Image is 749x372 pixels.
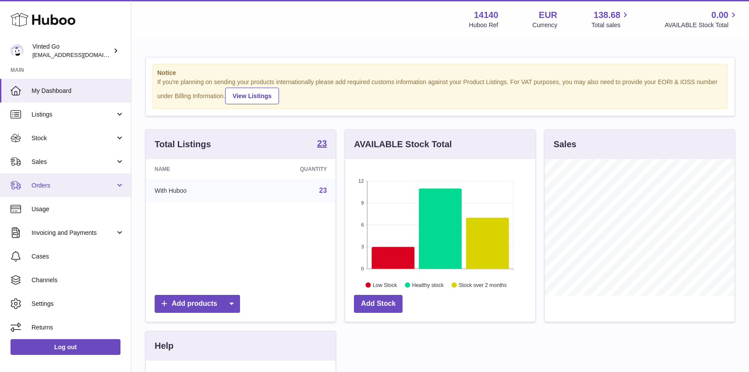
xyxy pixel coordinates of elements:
[225,88,279,104] a: View Listings
[711,9,728,21] span: 0.00
[469,21,498,29] div: Huboo Ref
[319,187,327,194] a: 23
[32,110,115,119] span: Listings
[32,87,124,95] span: My Dashboard
[32,252,124,261] span: Cases
[412,282,444,288] text: Healthy stock
[32,300,124,308] span: Settings
[554,138,576,150] h3: Sales
[664,21,738,29] span: AVAILABLE Stock Total
[155,138,211,150] h3: Total Listings
[157,78,723,104] div: If you're planning on sending your products internationally please add required customs informati...
[539,9,557,21] strong: EUR
[317,139,327,148] strong: 23
[246,159,336,179] th: Quantity
[146,179,246,202] td: With Huboo
[359,178,364,184] text: 12
[594,9,620,21] span: 138.68
[11,44,24,57] img: giedre.bartusyte@vinted.com
[32,181,115,190] span: Orders
[664,9,738,29] a: 0.00 AVAILABLE Stock Total
[361,266,364,271] text: 0
[155,340,173,352] h3: Help
[354,295,403,313] a: Add Stock
[361,222,364,227] text: 6
[157,69,723,77] strong: Notice
[591,21,630,29] span: Total sales
[474,9,498,21] strong: 14140
[32,323,124,332] span: Returns
[373,282,397,288] text: Low Stock
[155,295,240,313] a: Add products
[32,43,111,59] div: Vinted Go
[317,139,327,149] a: 23
[361,244,364,249] text: 3
[591,9,630,29] a: 138.68 Total sales
[533,21,558,29] div: Currency
[146,159,246,179] th: Name
[354,138,452,150] h3: AVAILABLE Stock Total
[32,205,124,213] span: Usage
[361,200,364,205] text: 9
[32,51,129,58] span: [EMAIL_ADDRESS][DOMAIN_NAME]
[459,282,507,288] text: Stock over 2 months
[11,339,120,355] a: Log out
[32,134,115,142] span: Stock
[32,158,115,166] span: Sales
[32,276,124,284] span: Channels
[32,229,115,237] span: Invoicing and Payments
